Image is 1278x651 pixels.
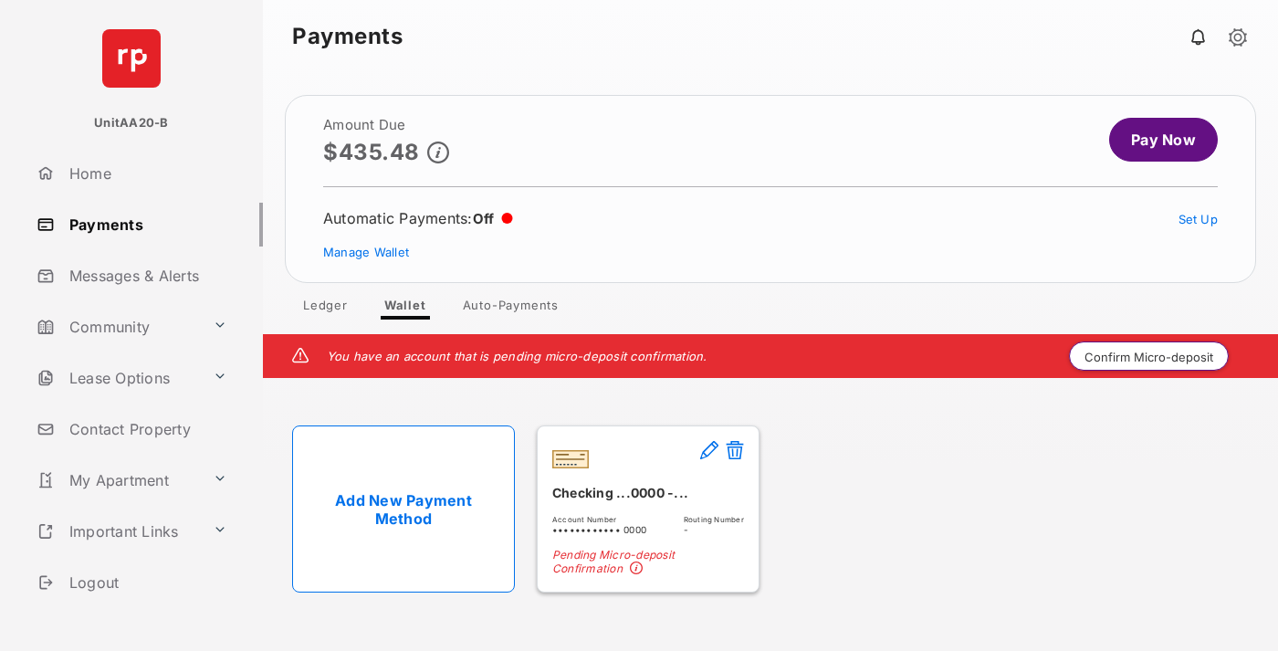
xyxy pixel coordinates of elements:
[29,152,263,195] a: Home
[473,210,495,227] span: Off
[29,458,205,502] a: My Apartment
[292,26,403,47] strong: Payments
[370,298,441,320] a: Wallet
[29,254,263,298] a: Messages & Alerts
[29,305,205,349] a: Community
[102,29,161,88] img: svg+xml;base64,PHN2ZyB4bWxucz0iaHR0cDovL3d3dy53My5vcmcvMjAwMC9zdmciIHdpZHRoPSI2NCIgaGVpZ2h0PSI2NC...
[29,203,263,247] a: Payments
[288,298,362,320] a: Ledger
[323,118,449,132] h2: Amount Due
[29,407,263,451] a: Contact Property
[29,561,263,604] a: Logout
[29,509,205,553] a: Important Links
[292,425,515,593] a: Add New Payment Method
[552,524,646,535] span: •••••••••••• 0000
[1178,212,1219,226] a: Set Up
[94,114,168,132] p: UnitAA20-B
[29,356,205,400] a: Lease Options
[684,524,744,535] span: -
[323,245,409,259] a: Manage Wallet
[448,298,573,320] a: Auto-Payments
[552,515,646,524] span: Account Number
[323,140,420,164] p: $435.48
[327,349,707,363] em: You have an account that is pending micro-deposit confirmation.
[323,209,513,227] div: Automatic Payments :
[684,515,744,524] span: Routing Number
[1069,341,1229,371] button: Confirm Micro-deposit
[552,548,744,577] span: Pending Micro-deposit Confirmation
[552,478,744,508] div: Checking ...0000 -...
